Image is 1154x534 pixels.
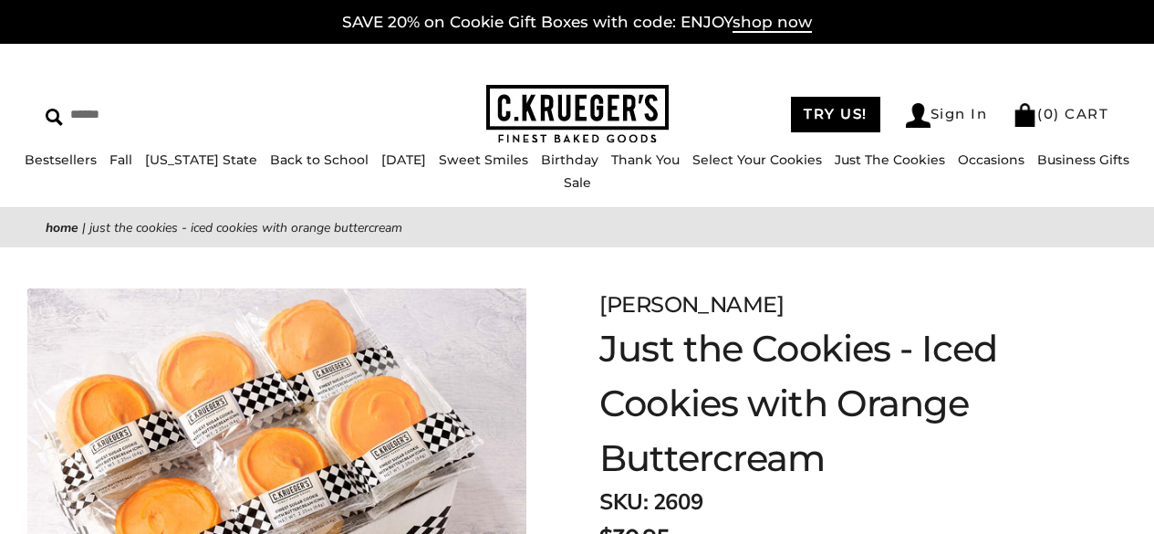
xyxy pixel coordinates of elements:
img: Search [46,109,63,126]
strong: SKU: [599,487,648,517]
a: Birthday [541,152,598,168]
a: Select Your Cookies [692,152,822,168]
a: SAVE 20% on Cookie Gift Boxes with code: ENJOYshop now [342,13,812,33]
a: Business Gifts [1037,152,1129,168]
a: Back to School [270,152,369,168]
a: Fall [109,152,132,168]
div: [PERSON_NAME] [599,288,1063,321]
img: C.KRUEGER'S [486,85,669,144]
span: | [82,219,86,236]
img: Account [906,103,930,128]
a: Sale [564,174,591,191]
a: Home [46,219,78,236]
span: Just the Cookies - Iced Cookies with Orange Buttercream [89,219,402,236]
a: [DATE] [381,152,426,168]
a: [US_STATE] State [145,152,257,168]
a: TRY US! [791,97,880,132]
a: Thank You [611,152,680,168]
span: 0 [1044,105,1055,122]
a: Sweet Smiles [439,152,528,168]
a: Occasions [958,152,1024,168]
a: (0) CART [1013,105,1108,122]
h1: Just the Cookies - Iced Cookies with Orange Buttercream [599,321,1063,486]
nav: breadcrumbs [46,217,1108,238]
input: Search [46,100,289,129]
span: 2609 [653,487,702,517]
span: shop now [733,13,812,33]
a: Bestsellers [25,152,97,168]
a: Sign In [906,103,988,128]
a: Just The Cookies [835,152,945,168]
img: Bag [1013,103,1037,127]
